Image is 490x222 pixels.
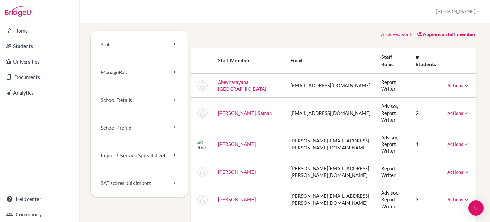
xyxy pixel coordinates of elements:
[411,98,442,129] td: 2
[218,141,256,147] a: [PERSON_NAME]
[447,141,470,147] a: Actions
[91,31,188,58] a: Staff
[416,31,476,37] a: Appoint a staff member
[197,80,208,91] img: Dilan Abeynarayana
[376,184,411,215] td: Advisor, Report Writer
[91,169,188,197] a: SAT scores bulk import
[218,169,256,175] a: [PERSON_NAME]
[197,108,208,119] img: Saman Azad Moustafa
[1,193,78,205] a: Help center
[218,196,256,202] a: [PERSON_NAME]
[218,110,272,116] a: [PERSON_NAME], Saman
[218,79,266,92] a: Abeynarayana, [GEOGRAPHIC_DATA]
[285,73,376,98] td: [EMAIL_ADDRESS][DOMAIN_NAME]
[285,160,376,184] td: [PERSON_NAME][EMAIL_ADDRESS][PERSON_NAME][DOMAIN_NAME]
[197,139,208,149] img: Andy Birch
[1,208,78,221] a: Community
[376,160,411,184] td: Report Writer
[376,129,411,160] td: Advisor, Report Writer
[447,196,470,202] a: Actions
[197,167,208,177] img: Brooke Boldon
[376,98,411,129] td: Advisor, Report Writer
[433,5,482,17] button: [PERSON_NAME]
[91,142,188,169] a: Import Users via Spreadsheet
[91,114,188,142] a: School Profile
[411,48,442,73] th: # students
[381,31,412,37] a: Archived staff
[447,169,470,175] a: Actions
[213,48,285,73] th: Staff member
[91,86,188,114] a: School Details
[5,6,31,17] img: Bridge-U
[285,129,376,160] td: [PERSON_NAME][EMAIL_ADDRESS][PERSON_NAME][DOMAIN_NAME]
[376,73,411,98] td: Report Writer
[1,86,78,99] a: Analytics
[1,71,78,83] a: Documents
[285,184,376,215] td: [PERSON_NAME][EMAIL_ADDRESS][PERSON_NAME][DOMAIN_NAME]
[285,98,376,129] td: [EMAIL_ADDRESS][DOMAIN_NAME]
[447,110,470,116] a: Actions
[447,82,470,88] a: Actions
[411,184,442,215] td: 3
[411,129,442,160] td: 1
[91,58,188,86] a: ManageBac
[1,55,78,68] a: Universities
[1,24,78,37] a: Home
[285,48,376,73] th: Email
[197,195,208,205] img: Kathleen Brophy
[1,40,78,52] a: Students
[376,48,411,73] th: Staff roles
[468,200,484,216] div: Open Intercom Messenger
